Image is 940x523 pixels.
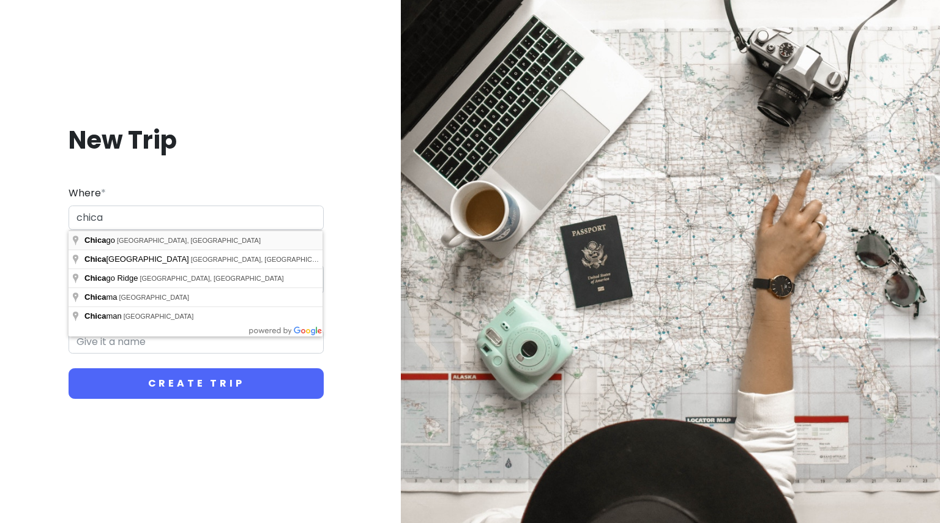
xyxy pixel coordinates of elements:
[69,368,324,399] button: Create Trip
[84,254,191,264] span: [GEOGRAPHIC_DATA]
[69,185,106,201] label: Where
[140,275,283,282] span: [GEOGRAPHIC_DATA], [GEOGRAPHIC_DATA]
[69,124,324,156] h1: New Trip
[191,256,335,263] span: [GEOGRAPHIC_DATA], [GEOGRAPHIC_DATA]
[84,273,106,283] span: Chica
[124,313,194,320] span: [GEOGRAPHIC_DATA]
[84,311,124,321] span: man
[84,236,106,245] span: Chica
[84,254,106,264] span: Chica
[69,330,324,354] input: Give it a name
[117,237,261,244] span: [GEOGRAPHIC_DATA], [GEOGRAPHIC_DATA]
[84,311,106,321] span: Chica
[119,294,189,301] span: [GEOGRAPHIC_DATA]
[84,236,117,245] span: go
[69,206,324,230] input: City (e.g., New York)
[84,273,140,283] span: go Ridge
[84,292,106,302] span: Chica
[84,292,119,302] span: ma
